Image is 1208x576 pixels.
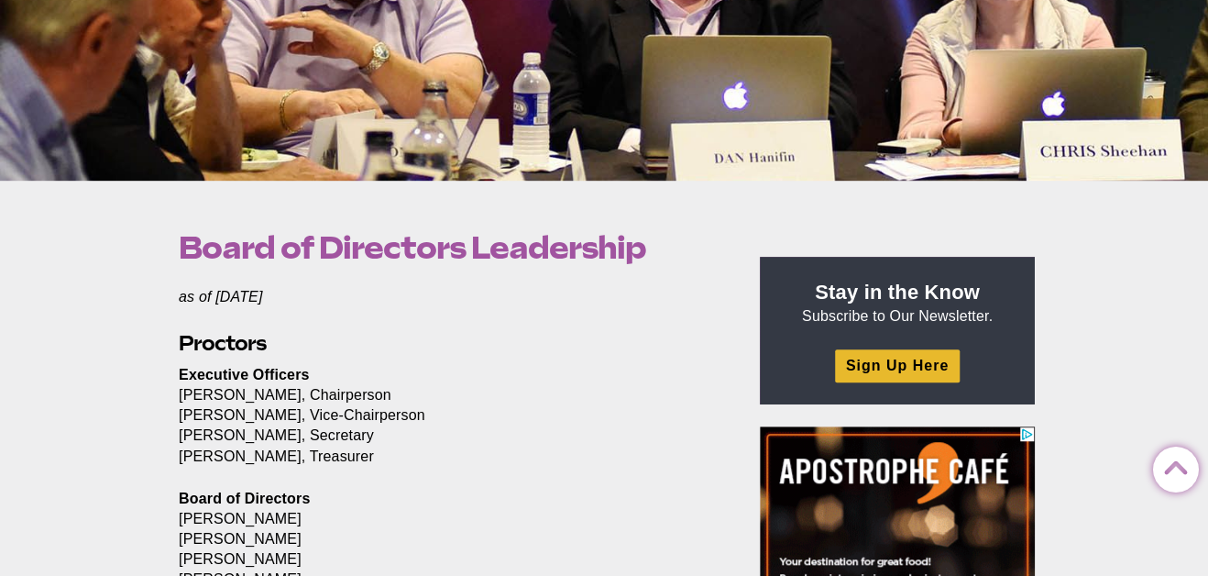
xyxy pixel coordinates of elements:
a: Back to Top [1153,448,1190,484]
em: as of [DATE] [179,289,262,305]
p: Subscribe to Our Newsletter. [782,279,1013,327]
strong: Executive Officers [179,367,310,382]
strong: Board of Directors [179,491,310,506]
h1: Board of Directors Leadership [179,230,718,265]
h2: Proctors [179,329,718,358]
a: Sign Up Here [835,349,960,382]
p: [PERSON_NAME], Chairperson [PERSON_NAME], Vice-Chairperson [PERSON_NAME], Secretary [PERSON_NAME]... [179,365,718,466]
strong: Stay in the Know [815,281,980,304]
